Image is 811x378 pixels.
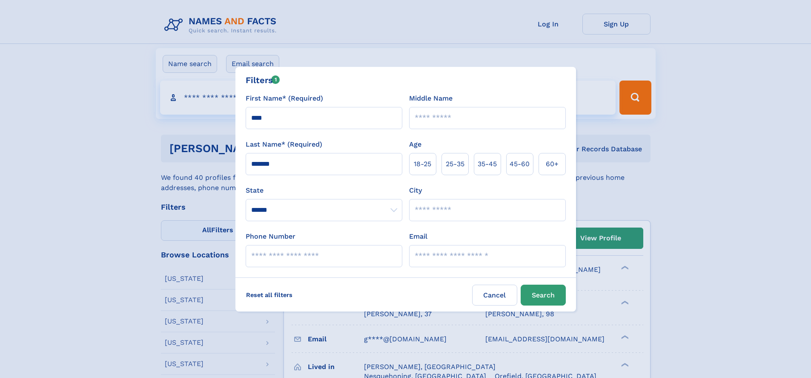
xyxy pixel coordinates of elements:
label: Middle Name [409,93,453,104]
span: 18‑25 [414,159,431,169]
label: Cancel [472,285,517,306]
span: 60+ [546,159,559,169]
label: Last Name* (Required) [246,139,322,150]
label: Email [409,231,427,242]
span: 45‑60 [510,159,530,169]
label: Age [409,139,421,150]
div: Filters [246,74,280,87]
label: City [409,185,422,196]
span: 35‑45 [478,159,497,169]
label: First Name* (Required) [246,93,323,104]
button: Search [521,285,566,306]
span: 25‑35 [446,159,464,169]
label: Phone Number [246,231,295,242]
label: Reset all filters [241,285,298,305]
label: State [246,185,402,196]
